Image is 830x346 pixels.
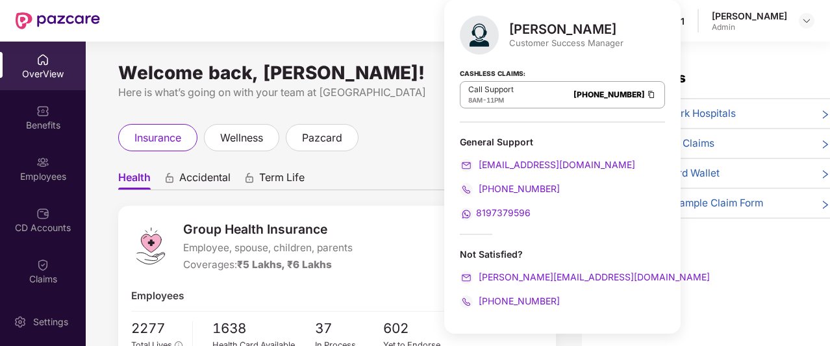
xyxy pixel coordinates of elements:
a: [PERSON_NAME][EMAIL_ADDRESS][DOMAIN_NAME] [460,271,710,282]
img: svg+xml;base64,PHN2ZyB4bWxucz0iaHR0cDovL3d3dy53My5vcmcvMjAwMC9zdmciIHdpZHRoPSIyMCIgaGVpZ2h0PSIyMC... [460,208,473,221]
span: insurance [134,130,181,146]
div: [PERSON_NAME] [509,21,623,37]
a: 8197379596 [460,207,531,218]
img: svg+xml;base64,PHN2ZyBpZD0iRW1wbG95ZWVzIiB4bWxucz0iaHR0cDovL3d3dy53My5vcmcvMjAwMC9zdmciIHdpZHRoPS... [36,156,49,169]
span: 8197379596 [476,207,531,218]
a: [PHONE_NUMBER] [460,295,560,306]
span: right [820,168,830,181]
span: [PERSON_NAME][EMAIL_ADDRESS][DOMAIN_NAME] [476,271,710,282]
span: Employee, spouse, children, parents [183,240,353,256]
img: svg+xml;base64,PHN2ZyBpZD0iRHJvcGRvd24tMzJ4MzIiIHhtbG5zPSJodHRwOi8vd3d3LnczLm9yZy8yMDAwL3N2ZyIgd2... [801,16,812,26]
span: 1638 [212,318,315,340]
div: Customer Success Manager [509,37,623,49]
div: Not Satisfied? [460,248,665,260]
span: [PHONE_NUMBER] [476,295,560,306]
div: Here is what’s going on with your team at [GEOGRAPHIC_DATA] [118,84,556,101]
div: - [468,95,514,105]
span: ₹5 Lakhs, ₹6 Lakhs [237,258,332,271]
strong: Cashless Claims: [460,66,525,80]
span: 602 [383,318,452,340]
div: View More [608,229,830,243]
img: svg+xml;base64,PHN2ZyB4bWxucz0iaHR0cDovL3d3dy53My5vcmcvMjAwMC9zdmciIHdpZHRoPSIyMCIgaGVpZ2h0PSIyMC... [460,271,473,284]
div: animation [244,172,255,184]
span: 2277 [131,318,182,340]
img: New Pazcare Logo [16,12,100,29]
div: Coverages: [183,257,353,273]
span: 8AM [468,96,483,104]
div: Welcome back, [PERSON_NAME]! [118,68,556,78]
p: Call Support [468,84,514,95]
span: [PHONE_NUMBER] [476,183,560,194]
img: svg+xml;base64,PHN2ZyBpZD0iQ2xhaW0iIHhtbG5zPSJodHRwOi8vd3d3LnczLm9yZy8yMDAwL3N2ZyIgd2lkdGg9IjIwIi... [36,258,49,271]
span: 📄 Download Sample Claim Form [608,195,763,211]
img: Clipboard Icon [646,89,657,100]
span: right [820,198,830,211]
div: animation [164,172,175,184]
span: Group Health Insurance [183,219,353,239]
span: right [820,108,830,121]
span: 11PM [486,96,504,104]
a: [PHONE_NUMBER] [460,183,560,194]
img: svg+xml;base64,PHN2ZyB4bWxucz0iaHR0cDovL3d3dy53My5vcmcvMjAwMC9zdmciIHhtbG5zOnhsaW5rPSJodHRwOi8vd3... [460,16,499,55]
img: logo [131,227,170,266]
div: General Support [460,136,665,148]
div: Admin [712,22,787,32]
span: Term Life [259,171,305,190]
span: right [820,138,830,151]
img: svg+xml;base64,PHN2ZyBpZD0iQ0RfQWNjb3VudHMiIGRhdGEtbmFtZT0iQ0QgQWNjb3VudHMiIHhtbG5zPSJodHRwOi8vd3... [36,207,49,220]
div: [PERSON_NAME] [712,10,787,22]
img: svg+xml;base64,PHN2ZyBpZD0iQmVuZWZpdHMiIHhtbG5zPSJodHRwOi8vd3d3LnczLm9yZy8yMDAwL3N2ZyIgd2lkdGg9Ij... [36,105,49,117]
img: svg+xml;base64,PHN2ZyB4bWxucz0iaHR0cDovL3d3dy53My5vcmcvMjAwMC9zdmciIHdpZHRoPSIyMCIgaGVpZ2h0PSIyMC... [460,295,473,308]
a: [PHONE_NUMBER] [573,90,645,99]
img: svg+xml;base64,PHN2ZyBpZD0iSG9tZSIgeG1sbnM9Imh0dHA6Ly93d3cudzMub3JnLzIwMDAvc3ZnIiB3aWR0aD0iMjAiIG... [36,53,49,66]
span: 37 [315,318,384,340]
div: General Support [460,136,665,221]
img: svg+xml;base64,PHN2ZyBpZD0iU2V0dGluZy0yMHgyMCIgeG1sbnM9Imh0dHA6Ly93d3cudzMub3JnLzIwMDAvc3ZnIiB3aW... [14,315,27,328]
a: [EMAIL_ADDRESS][DOMAIN_NAME] [460,159,635,170]
div: Settings [29,315,72,328]
span: [EMAIL_ADDRESS][DOMAIN_NAME] [476,159,635,170]
span: pazcard [302,130,342,146]
span: wellness [220,130,263,146]
img: svg+xml;base64,PHN2ZyB4bWxucz0iaHR0cDovL3d3dy53My5vcmcvMjAwMC9zdmciIHdpZHRoPSIyMCIgaGVpZ2h0PSIyMC... [460,159,473,172]
span: Health [118,171,151,190]
div: Not Satisfied? [460,248,665,308]
img: svg+xml;base64,PHN2ZyB4bWxucz0iaHR0cDovL3d3dy53My5vcmcvMjAwMC9zdmciIHdpZHRoPSIyMCIgaGVpZ2h0PSIyMC... [460,183,473,196]
span: Employees [131,288,184,304]
span: Accidental [179,171,231,190]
